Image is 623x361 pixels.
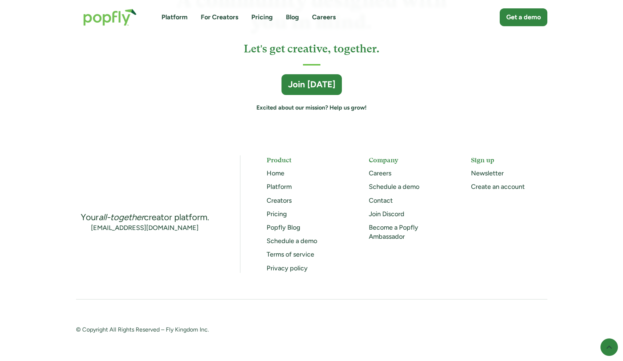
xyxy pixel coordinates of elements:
h5: Company [369,155,445,164]
a: Careers [369,169,391,177]
a: Platform [161,13,188,22]
a: home [76,1,144,33]
a: Popfly Blog [267,223,300,231]
a: Terms of service [267,250,314,258]
h5: Sign up [471,155,547,164]
a: Pricing [251,13,273,22]
div: Your creator platform. [81,211,209,223]
em: all-together [99,212,144,222]
h5: Product [267,155,343,164]
h3: Let's get creative, together. [244,42,380,56]
a: Get a demo [500,8,547,26]
a: Join [DATE] [281,74,342,95]
a: Creators [267,197,292,205]
a: Create an account [471,183,525,191]
a: Excited about our mission? Help us grow! [256,104,367,112]
a: Schedule a demo [267,237,317,245]
div: © Copyright All Rights Reserved – Fly Kingdom Inc. [76,326,299,335]
a: Platform [267,183,292,191]
a: Join Discord [369,210,404,218]
a: Schedule a demo [369,183,419,191]
div: Get a demo [506,13,541,22]
a: Newsletter [471,169,504,177]
a: Blog [286,13,299,22]
div: Join [DATE] [288,79,335,90]
a: [EMAIL_ADDRESS][DOMAIN_NAME] [91,223,199,233]
a: Careers [312,13,336,22]
a: Pricing [267,210,287,218]
a: Home [267,169,284,177]
a: Privacy policy [267,264,308,272]
a: For Creators [201,13,238,22]
a: Contact [369,197,393,205]
a: Become a Popfly Ambassador [369,223,418,241]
